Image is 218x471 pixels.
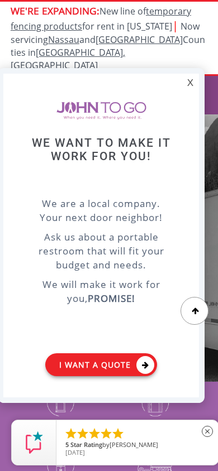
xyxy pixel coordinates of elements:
[65,448,85,456] span: [DATE]
[45,353,157,376] a: I want a Quote
[88,292,135,305] b: PROMISE!
[65,441,210,449] span: by
[31,136,171,191] div: We want to make it work for you!
[65,440,69,449] span: 5
[202,426,213,437] i: close
[99,427,113,440] li: 
[76,427,89,440] li: 
[111,427,125,440] li: 
[182,74,199,93] div: X
[31,191,171,224] p: We are a local company. Your next door neighbor!
[31,272,171,305] p: We will make it work for you,
[70,440,102,449] span: Star Rating
[56,102,146,119] img: logo of viptogo
[64,427,78,440] li: 
[88,427,101,440] li: 
[23,431,45,454] img: Review Rating
[110,440,158,449] span: [PERSON_NAME]
[31,224,171,272] p: Ask us about a portable restroom that will fit your budget and needs.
